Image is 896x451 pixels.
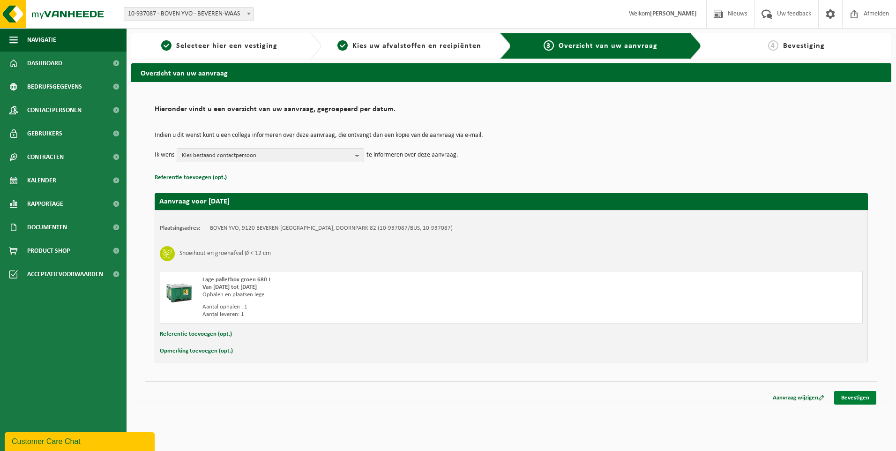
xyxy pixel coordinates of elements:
strong: Plaatsingsadres: [160,225,201,231]
iframe: chat widget [5,430,157,451]
span: Lage palletbox groen 680 L [202,277,271,283]
div: Aantal ophalen : 1 [202,303,549,311]
strong: [PERSON_NAME] [650,10,697,17]
span: Contactpersonen [27,98,82,122]
strong: Van [DATE] tot [DATE] [202,284,257,290]
h3: Snoeihout en groenafval Ø < 12 cm [179,246,271,261]
a: 2Kies uw afvalstoffen en recipiënten [326,40,493,52]
button: Referentie toevoegen (opt.) [160,328,232,340]
button: Opmerking toevoegen (opt.) [160,345,233,357]
span: Rapportage [27,192,63,216]
span: Acceptatievoorwaarden [27,263,103,286]
span: Gebruikers [27,122,62,145]
button: Referentie toevoegen (opt.) [155,172,227,184]
span: Kalender [27,169,56,192]
img: PB-LB-0680-HPE-GN-01.png [165,276,193,304]
p: te informeren over deze aanvraag. [366,148,458,162]
span: 1 [161,40,172,51]
p: Indien u dit wenst kunt u een collega informeren over deze aanvraag, die ontvangt dan een kopie v... [155,132,868,139]
div: Ophalen en plaatsen lege [202,291,549,299]
span: 10-937087 - BOVEN YVO - BEVEREN-WAAS [124,7,254,21]
a: Aanvraag wijzigen [766,391,831,405]
div: Aantal leveren: 1 [202,311,549,318]
span: Dashboard [27,52,62,75]
button: Kies bestaand contactpersoon [177,148,364,162]
a: Bevestigen [834,391,876,405]
span: Documenten [27,216,67,239]
h2: Overzicht van uw aanvraag [131,63,891,82]
span: Overzicht van uw aanvraag [559,42,657,50]
span: Bedrijfsgegevens [27,75,82,98]
h2: Hieronder vindt u een overzicht van uw aanvraag, gegroepeerd per datum. [155,105,868,118]
span: Selecteer hier een vestiging [176,42,277,50]
span: Kies bestaand contactpersoon [182,149,351,163]
span: 2 [337,40,348,51]
a: 1Selecteer hier een vestiging [136,40,303,52]
span: Bevestiging [783,42,825,50]
strong: Aanvraag voor [DATE] [159,198,230,205]
span: 10-937087 - BOVEN YVO - BEVEREN-WAAS [124,8,254,21]
span: 3 [544,40,554,51]
p: Ik wens [155,148,174,162]
span: Kies uw afvalstoffen en recipiënten [352,42,481,50]
span: Navigatie [27,28,56,52]
span: Contracten [27,145,64,169]
span: 4 [768,40,778,51]
span: Product Shop [27,239,70,263]
td: BOVEN YVO, 9120 BEVEREN-[GEOGRAPHIC_DATA], DOORNPARK 82 (10-937087/BUS, 10-937087) [210,225,453,232]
